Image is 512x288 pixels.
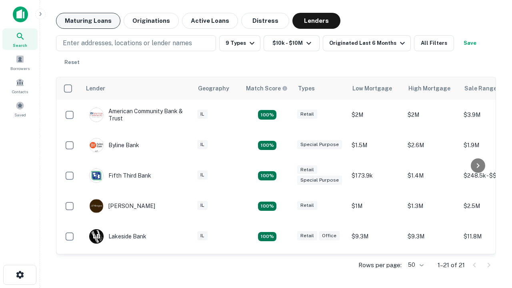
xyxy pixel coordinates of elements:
th: Types [293,77,348,100]
a: Search [2,28,38,50]
td: $1.5M [348,252,404,282]
button: Active Loans [182,13,238,29]
td: $173.9k [348,160,404,191]
div: [PERSON_NAME] [89,199,155,213]
a: Borrowers [2,52,38,73]
td: $2M [348,100,404,130]
span: Saved [14,112,26,118]
div: Sale Range [464,84,497,93]
div: Lakeside Bank [89,229,146,244]
button: Reset [59,54,85,70]
span: Borrowers [10,65,30,72]
iframe: Chat Widget [472,224,512,262]
div: Matching Properties: 2, hasApolloMatch: undefined [258,110,276,120]
div: Types [298,84,315,93]
div: Capitalize uses an advanced AI algorithm to match your search with the best lender. The match sco... [246,84,288,93]
img: picture [90,199,103,213]
button: Save your search to get updates of matches that match your search criteria. [457,35,483,51]
td: $1.3M [404,191,460,221]
button: All Filters [414,35,454,51]
button: Distress [241,13,289,29]
p: Rows per page: [358,260,402,270]
div: Originated Last 6 Months [329,38,407,48]
button: Enter addresses, locations or lender names [56,35,216,51]
p: L B [93,232,100,241]
div: American Community Bank & Trust [89,108,185,122]
th: Geography [193,77,241,100]
div: Geography [198,84,229,93]
div: Matching Properties: 2, hasApolloMatch: undefined [258,171,276,181]
img: capitalize-icon.png [13,6,28,22]
button: Originations [124,13,179,29]
div: Special Purpose [297,176,342,185]
td: $5.4M [404,252,460,282]
td: $9.3M [404,221,460,252]
div: Lender [86,84,105,93]
div: IL [197,140,208,149]
img: picture [90,138,103,152]
button: $10k - $10M [264,35,320,51]
button: Maturing Loans [56,13,120,29]
h6: Match Score [246,84,286,93]
div: Matching Properties: 3, hasApolloMatch: undefined [258,232,276,242]
button: Lenders [292,13,340,29]
th: Low Mortgage [348,77,404,100]
img: picture [90,169,103,182]
div: Matching Properties: 3, hasApolloMatch: undefined [258,141,276,150]
span: Contacts [12,88,28,95]
div: IL [197,231,208,240]
div: IL [197,170,208,180]
td: $1.5M [348,130,404,160]
span: Search [13,42,27,48]
div: Special Purpose [297,140,342,149]
div: 50 [405,259,425,271]
a: Saved [2,98,38,120]
div: IL [197,110,208,119]
td: $9.3M [348,221,404,252]
div: Low Mortgage [352,84,392,93]
th: Lender [81,77,193,100]
th: Capitalize uses an advanced AI algorithm to match your search with the best lender. The match sco... [241,77,293,100]
div: Retail [297,231,317,240]
td: $1M [348,191,404,221]
td: $1.4M [404,160,460,191]
button: Originated Last 6 Months [323,35,411,51]
div: Retail [297,201,317,210]
td: $2M [404,100,460,130]
a: Contacts [2,75,38,96]
td: $2.6M [404,130,460,160]
p: 1–21 of 21 [438,260,465,270]
img: picture [90,108,103,122]
div: Retail [297,165,317,174]
p: Enter addresses, locations or lender names [63,38,192,48]
th: High Mortgage [404,77,460,100]
div: Byline Bank [89,138,139,152]
button: 9 Types [219,35,260,51]
div: High Mortgage [408,84,450,93]
div: Matching Properties: 2, hasApolloMatch: undefined [258,202,276,211]
div: IL [197,201,208,210]
div: Fifth Third Bank [89,168,151,183]
div: Office [319,231,340,240]
div: Retail [297,110,317,119]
